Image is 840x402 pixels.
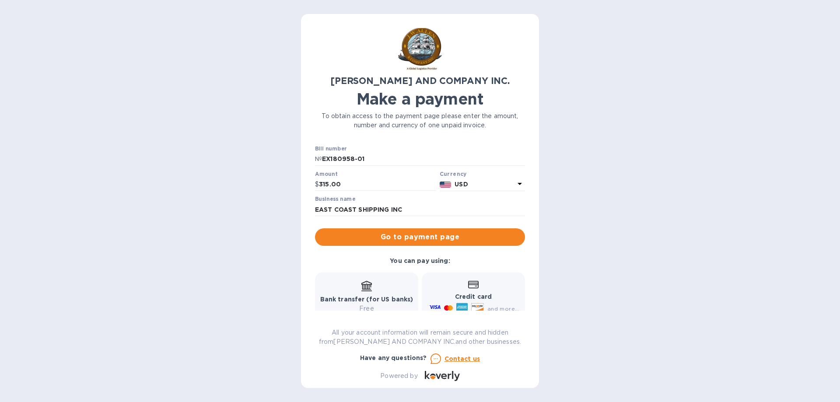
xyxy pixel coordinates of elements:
[330,75,510,86] b: [PERSON_NAME] AND COMPANY INC.
[315,203,525,216] input: Enter business name
[322,153,525,166] input: Enter bill number
[315,90,525,108] h1: Make a payment
[315,197,355,202] label: Business name
[315,328,525,346] p: All your account information will remain secure and hidden from [PERSON_NAME] AND COMPANY INC. an...
[322,232,518,242] span: Go to payment page
[315,154,322,164] p: №
[455,293,492,300] b: Credit card
[440,171,467,177] b: Currency
[444,355,480,362] u: Contact us
[320,296,413,303] b: Bank transfer (for US banks)
[380,371,417,381] p: Powered by
[360,354,427,361] b: Have any questions?
[390,257,450,264] b: You can pay using:
[455,181,468,188] b: USD
[315,171,337,177] label: Amount
[487,305,519,312] span: and more...
[315,180,319,189] p: $
[315,147,346,152] label: Bill number
[315,228,525,246] button: Go to payment page
[440,182,451,188] img: USD
[315,112,525,130] p: To obtain access to the payment page please enter the amount, number and currency of one unpaid i...
[319,178,436,191] input: 0.00
[320,304,413,313] p: Free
